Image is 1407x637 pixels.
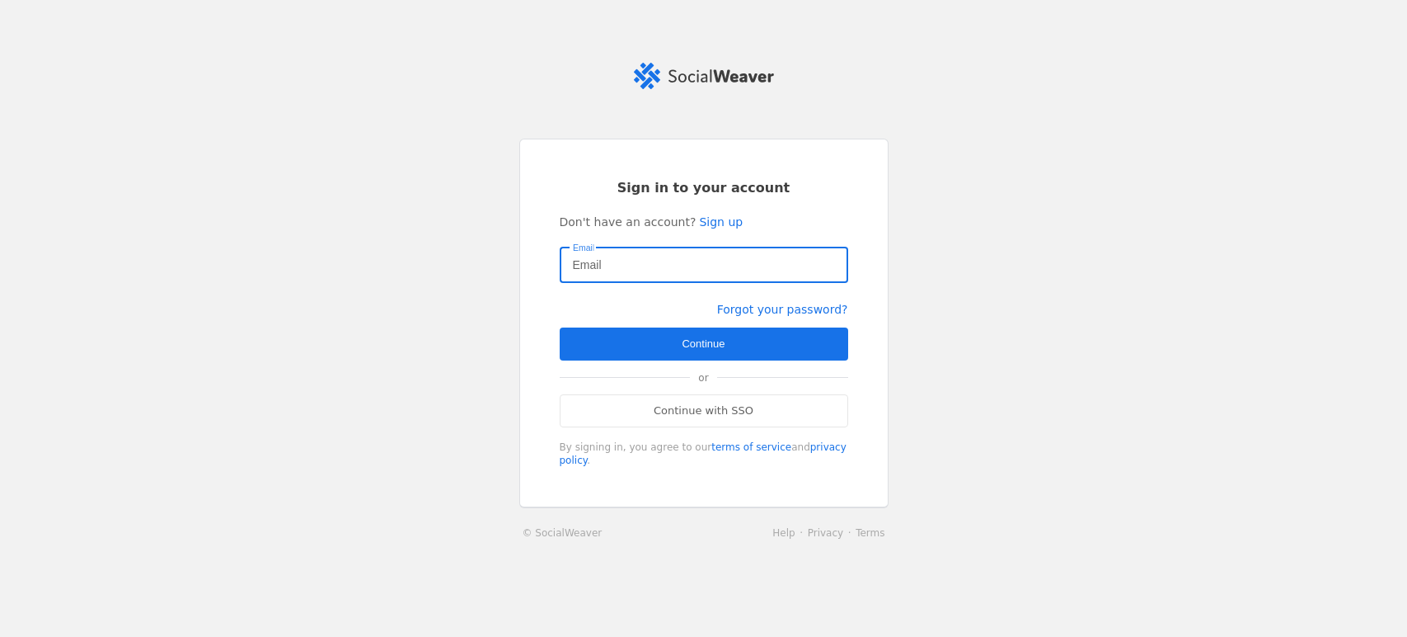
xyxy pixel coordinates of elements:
[560,328,848,361] button: Continue
[711,441,791,453] a: terms of service
[856,527,884,539] a: Terms
[682,336,725,352] span: Continue
[772,527,795,539] a: Help
[560,214,696,230] span: Don't have an account?
[617,179,790,197] span: Sign in to your account
[560,441,847,466] a: privacy policy
[843,525,856,541] li: ·
[573,240,594,255] mat-label: Email
[560,441,848,467] div: By signing in, you agree to our and .
[717,303,848,316] a: Forgot your password?
[690,361,716,394] span: or
[573,255,835,275] input: Email
[808,527,843,539] a: Privacy
[560,394,848,427] a: Continue with SSO
[795,525,808,541] li: ·
[699,214,743,230] a: Sign up
[523,525,603,541] a: © SocialWeaver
